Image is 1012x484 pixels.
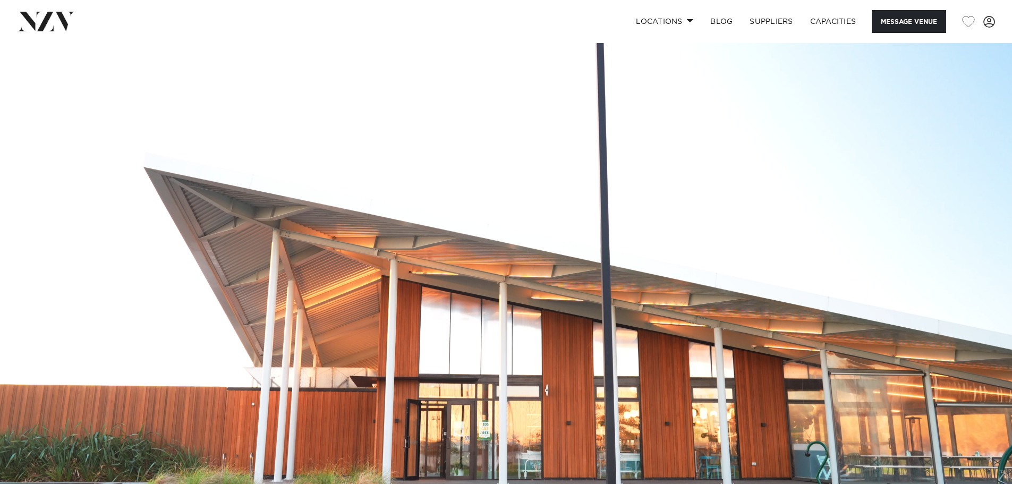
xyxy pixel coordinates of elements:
[17,12,75,31] img: nzv-logo.png
[741,10,801,33] a: SUPPLIERS
[802,10,865,33] a: Capacities
[627,10,702,33] a: Locations
[872,10,946,33] button: Message Venue
[702,10,741,33] a: BLOG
